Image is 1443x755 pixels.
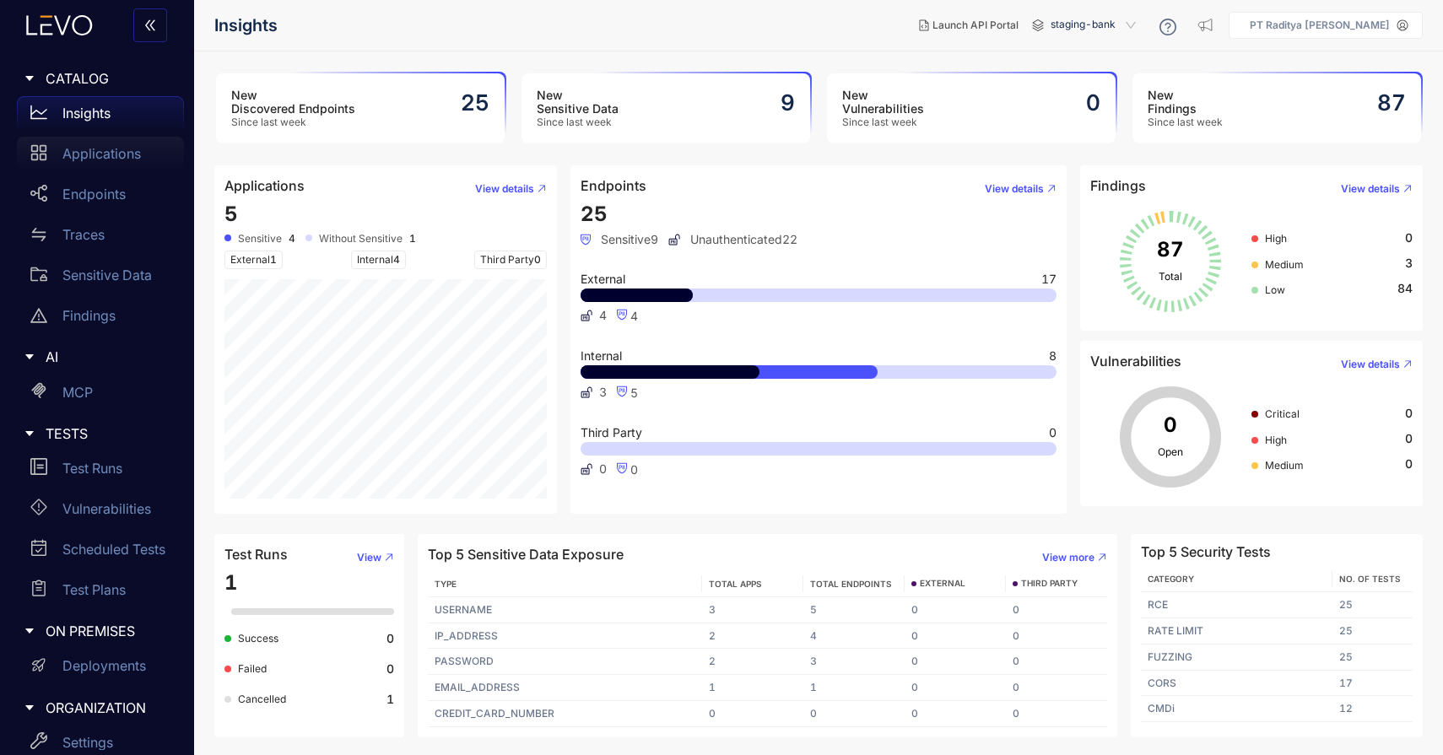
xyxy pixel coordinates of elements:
span: TESTS [46,426,170,441]
span: View [357,552,381,564]
a: Findings [17,299,184,339]
td: 0 [1006,597,1107,623]
span: External [224,251,283,269]
span: 8 [1049,350,1057,362]
h4: Endpoints [581,178,646,193]
p: Test Runs [62,461,122,476]
span: Third Party [581,427,642,439]
span: double-left [143,19,157,34]
span: View more [1042,552,1094,564]
td: 17 [1332,671,1413,697]
td: 25 [1332,618,1413,644]
span: View details [1341,183,1400,195]
h4: Test Runs [224,547,288,562]
span: 0 [1405,432,1413,445]
td: 0 [905,597,1006,623]
a: MCP [17,375,184,416]
span: External [581,273,625,285]
span: TOTAL ENDPOINTS [810,579,892,589]
span: 4 [630,309,638,323]
b: 4 [289,233,295,245]
td: CREDIT_CARD_NUMBER [428,701,702,727]
td: 0 [1006,675,1107,701]
span: TOTAL APPS [709,579,762,589]
span: Without Sensitive [319,233,403,245]
span: High [1265,434,1287,446]
span: 5 [224,202,238,226]
td: FUZZING [1141,644,1332,671]
span: 0 [534,253,541,266]
button: Launch API Portal [905,12,1032,39]
td: 2 [702,649,803,675]
p: Scheduled Tests [62,542,165,557]
span: 0 [630,462,638,477]
span: Since last week [231,116,355,128]
span: Launch API Portal [932,19,1019,31]
button: View details [1327,175,1413,202]
td: 0 [702,701,803,727]
b: 0 [386,662,394,676]
h4: Top 5 Security Tests [1141,544,1271,559]
h3: New Findings [1148,89,1223,116]
a: Scheduled Tests [17,532,184,573]
span: Internal [581,350,622,362]
span: 1 [224,570,238,595]
span: 84 [1397,282,1413,295]
span: caret-right [24,702,35,714]
span: caret-right [24,73,35,84]
td: USERNAME [428,597,702,623]
span: THIRD PARTY [1021,579,1078,589]
div: AI [10,339,184,375]
a: Vulnerabilities [17,492,184,532]
span: ON PREMISES [46,623,170,639]
div: TESTS [10,416,184,451]
span: Insights [214,16,278,35]
p: Endpoints [62,186,126,202]
td: PASSWORD [428,649,702,675]
span: 17 [1041,273,1057,285]
td: CORS [1141,671,1332,697]
h4: Applications [224,178,305,193]
div: CATALOG [10,61,184,96]
span: 25 [581,202,608,226]
button: View details [1327,351,1413,378]
td: EMAIL_ADDRESS [428,675,702,701]
span: Success [238,632,278,644]
b: 1 [409,233,416,245]
span: 4 [599,309,607,322]
button: View [343,544,394,571]
td: 0 [905,623,1006,650]
h2: 25 [461,90,489,116]
td: 25 [1332,644,1413,671]
span: swap [30,226,47,243]
td: 4 [803,623,905,650]
td: 3 [803,649,905,675]
h2: 87 [1377,90,1406,116]
td: 0 [905,649,1006,675]
a: Endpoints [17,177,184,218]
p: Vulnerabilities [62,501,151,516]
td: 0 [905,701,1006,727]
span: View details [475,183,534,195]
p: MCP [62,385,93,400]
td: 5 [803,597,905,623]
span: 3 [1405,256,1413,270]
h3: New Vulnerabilities [842,89,924,116]
span: ORGANIZATION [46,700,170,715]
span: Medium [1265,258,1304,271]
p: Sensitive Data [62,267,152,283]
h2: 9 [781,90,795,116]
span: Unauthenticated 22 [668,233,797,246]
a: Deployments [17,650,184,690]
td: IP_ADDRESS [428,623,702,650]
b: 0 [386,632,394,645]
span: Sensitive 9 [581,233,658,246]
td: 0 [1006,649,1107,675]
b: 1 [386,693,394,706]
span: 0 [1405,407,1413,420]
p: Applications [62,146,141,161]
td: RATE LIMIT [1141,618,1332,644]
h3: New Sensitive Data [537,89,619,116]
span: Low [1265,283,1285,296]
span: Third Party [474,251,547,269]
